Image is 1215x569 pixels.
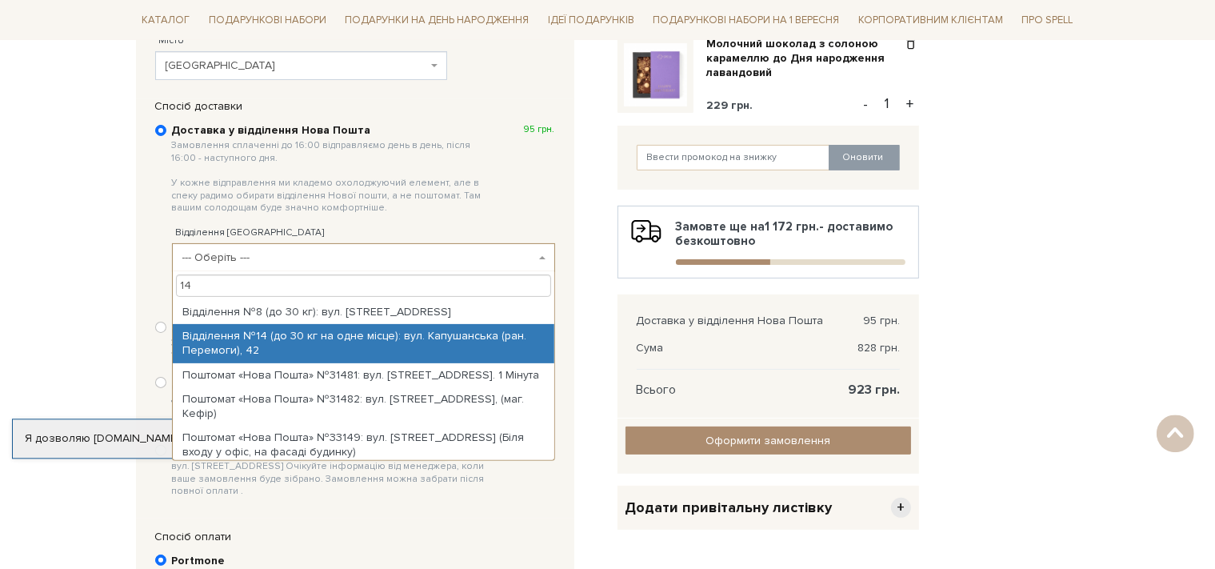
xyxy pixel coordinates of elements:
[173,324,554,363] li: Відділення №14 (до 30 кг на одне місце): вул. Капушанська (ран. Перемоги), 42
[637,145,830,170] input: Ввести промокод на знижку
[166,58,427,74] span: Ужгород
[857,92,873,116] button: -
[147,530,563,544] div: Спосіб оплати
[863,314,900,328] span: 95 грн.
[891,498,911,518] span: +
[852,6,1009,34] a: Корпоративним клієнтам
[542,8,641,33] a: Ідеї подарунків
[182,250,535,266] span: --- Оберіть ---
[625,499,833,517] span: Додати привітальну листівку
[176,226,325,240] label: Відділення [GEOGRAPHIC_DATA]
[172,460,491,498] span: вул. [STREET_ADDRESS] Очікуйте інформацію від менеджера, коли ваше замовлення буде зібрано. Замов...
[637,341,664,355] span: Сума
[848,383,900,397] span: 923 грн.
[637,314,824,328] span: Доставка у відділення Нова Пошта
[706,37,902,81] a: Молочний шоколад з солоною карамеллю до Дня народження лавандовий
[136,8,197,33] a: Каталог
[765,219,820,234] b: 1 172 грн.
[706,98,753,112] span: 229 грн.
[172,444,491,498] b: Самовивіз зі складу
[624,43,687,106] img: Молочний шоколад з солоною карамеллю до Дня народження лавандовий
[524,123,555,136] span: 95 грн.
[172,123,491,214] b: Доставка у відділення Нова Пошта
[339,8,536,33] a: Подарунки на День народження
[202,8,333,33] a: Подарункові набори
[647,6,846,34] a: Подарункові набори на 1 Вересня
[173,387,554,426] li: Поштомат «Нова Пошта» №31482: вул. [STREET_ADDRESS], (маг. Кефір)
[625,427,911,455] input: Оформити замовлення
[1016,8,1080,33] a: Про Spell
[172,139,491,214] span: Замовлення сплаченні до 16:00 відправляємо день в день, після 16:00 - наступного дня. У кожне від...
[173,300,554,324] li: Відділення №8 (до 30 кг): вул. [STREET_ADDRESS]
[172,243,555,272] span: --- Оберіть ---
[829,145,900,170] button: Оновити
[172,554,226,568] b: Portmone
[147,99,563,114] div: Спосіб доставки
[159,34,185,48] label: Місто
[901,92,919,116] button: +
[857,341,900,355] span: 828 грн.
[155,51,447,80] span: Ужгород
[173,363,554,387] li: Поштомат «Нова Пошта» №31481: вул. [STREET_ADDRESS]. 1 Мінута
[637,383,677,397] span: Всього
[13,431,446,446] div: Я дозволяю [DOMAIN_NAME] використовувати
[173,426,554,464] li: Поштомат «Нова Пошта» №33149: вул. [STREET_ADDRESS] (Біля входу у офіс, на фасаді будинку)
[631,219,905,265] div: Замовте ще на - доставимо безкоштовно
